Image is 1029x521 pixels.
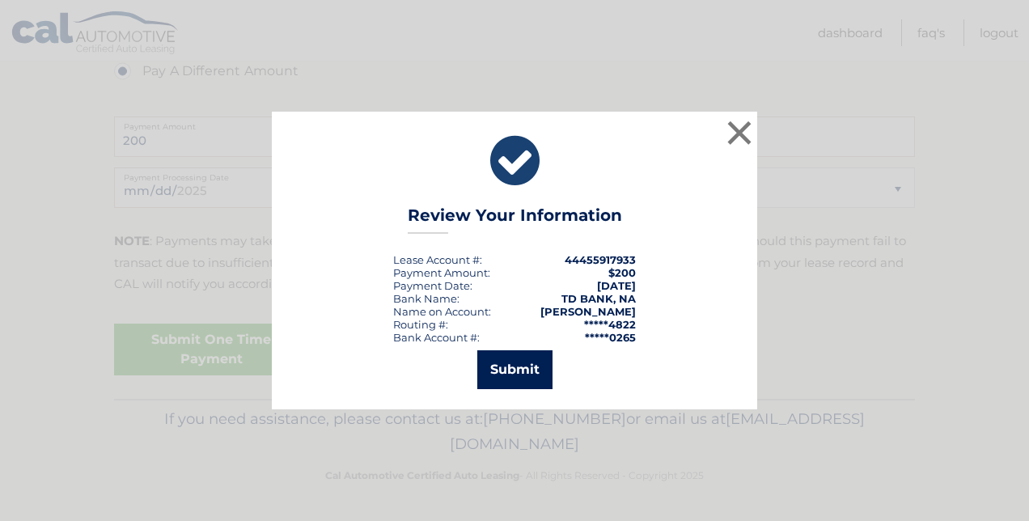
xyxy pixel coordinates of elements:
[393,266,490,279] div: Payment Amount:
[597,279,636,292] span: [DATE]
[723,116,756,149] button: ×
[561,292,636,305] strong: TD BANK, NA
[393,305,491,318] div: Name on Account:
[565,253,636,266] strong: 44455917933
[408,205,622,234] h3: Review Your Information
[393,292,459,305] div: Bank Name:
[393,331,480,344] div: Bank Account #:
[393,318,448,331] div: Routing #:
[540,305,636,318] strong: [PERSON_NAME]
[608,266,636,279] span: $200
[393,253,482,266] div: Lease Account #:
[393,279,472,292] div: :
[477,350,553,389] button: Submit
[393,279,470,292] span: Payment Date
